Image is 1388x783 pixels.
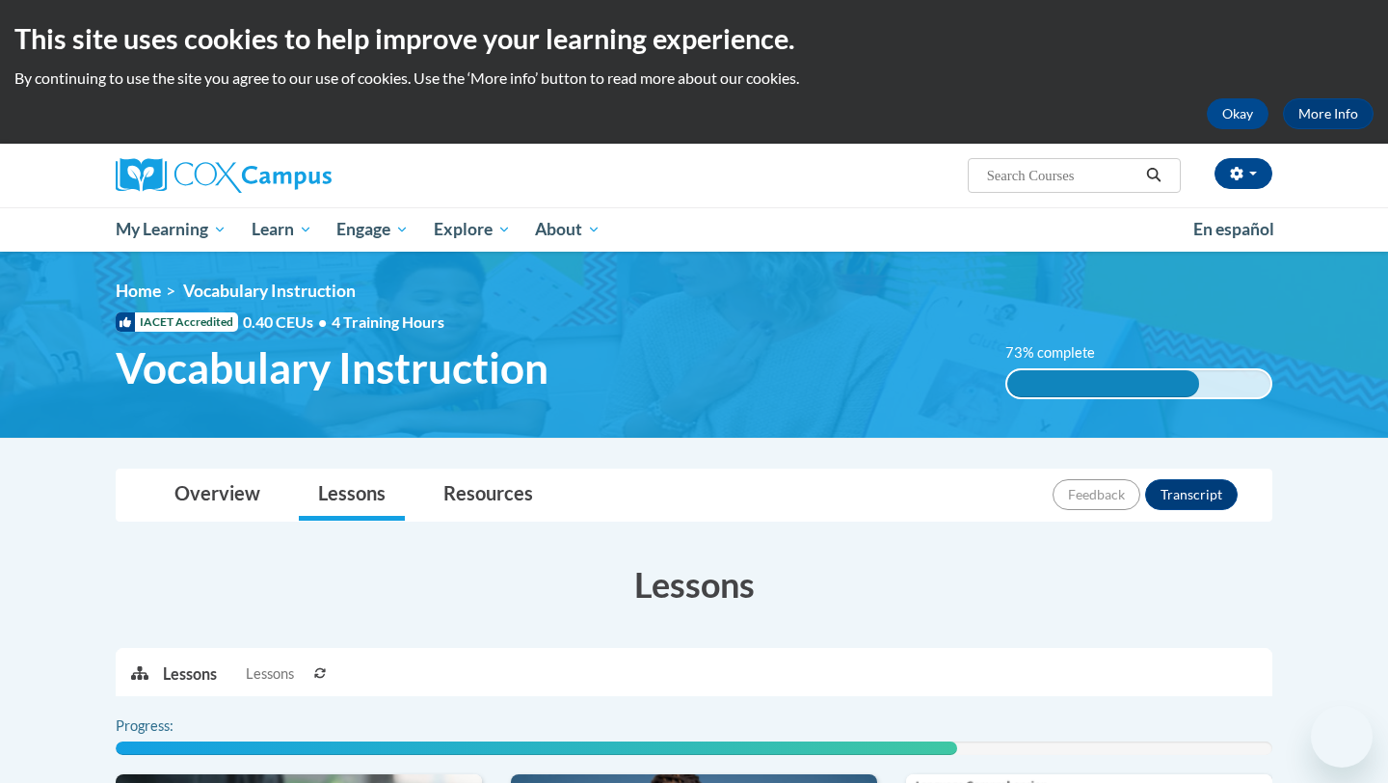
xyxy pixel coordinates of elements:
[243,311,332,333] span: 0.40 CEUs
[103,207,239,252] a: My Learning
[155,470,280,521] a: Overview
[14,19,1374,58] h2: This site uses cookies to help improve your learning experience.
[535,218,601,241] span: About
[239,207,325,252] a: Learn
[1007,370,1200,397] div: 73% complete
[1145,479,1238,510] button: Transcript
[299,470,405,521] a: Lessons
[116,560,1272,608] h3: Lessons
[252,218,312,241] span: Learn
[336,218,409,241] span: Engage
[1139,164,1168,187] button: Search
[1207,98,1268,129] button: Okay
[1193,219,1274,239] span: En español
[163,663,217,685] p: Lessons
[1283,98,1374,129] a: More Info
[246,663,294,685] span: Lessons
[324,207,421,252] a: Engage
[87,207,1301,252] div: Main menu
[1005,342,1116,364] label: 73% complete
[1311,706,1373,768] iframe: Button to launch messaging window
[183,281,356,301] span: Vocabulary Instruction
[424,470,552,521] a: Resources
[1214,158,1272,189] button: Account Settings
[434,218,511,241] span: Explore
[116,281,161,301] a: Home
[523,207,614,252] a: About
[1053,479,1140,510] button: Feedback
[116,715,227,737] label: Progress:
[318,312,327,331] span: •
[116,218,227,241] span: My Learning
[116,158,332,193] img: Cox Campus
[985,164,1139,187] input: Search Courses
[421,207,523,252] a: Explore
[14,67,1374,89] p: By continuing to use the site you agree to our use of cookies. Use the ‘More info’ button to read...
[116,158,482,193] a: Cox Campus
[116,342,548,393] span: Vocabulary Instruction
[332,312,444,331] span: 4 Training Hours
[1181,209,1287,250] a: En español
[116,312,238,332] span: IACET Accredited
